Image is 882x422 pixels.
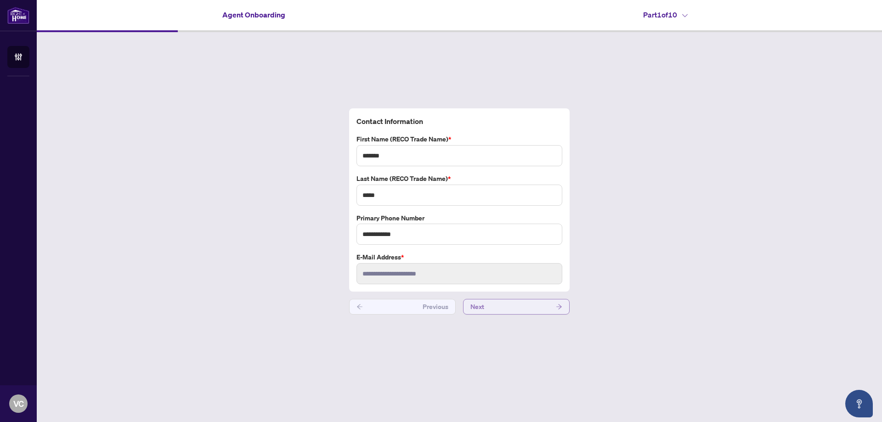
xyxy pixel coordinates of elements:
h4: Part 1 of 10 [643,9,688,20]
button: Next [463,299,570,315]
span: Next [470,299,484,314]
label: Last Name (RECO Trade Name) [356,174,562,184]
label: First Name (RECO Trade Name) [356,134,562,144]
span: arrow-right [556,304,562,310]
label: Primary Phone Number [356,213,562,223]
h4: Agent Onboarding [222,9,285,20]
h4: Contact Information [356,116,562,127]
label: E-mail Address [356,252,562,262]
span: VC [13,397,24,410]
button: Open asap [845,390,873,417]
img: logo [7,7,29,24]
button: Previous [349,299,456,315]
